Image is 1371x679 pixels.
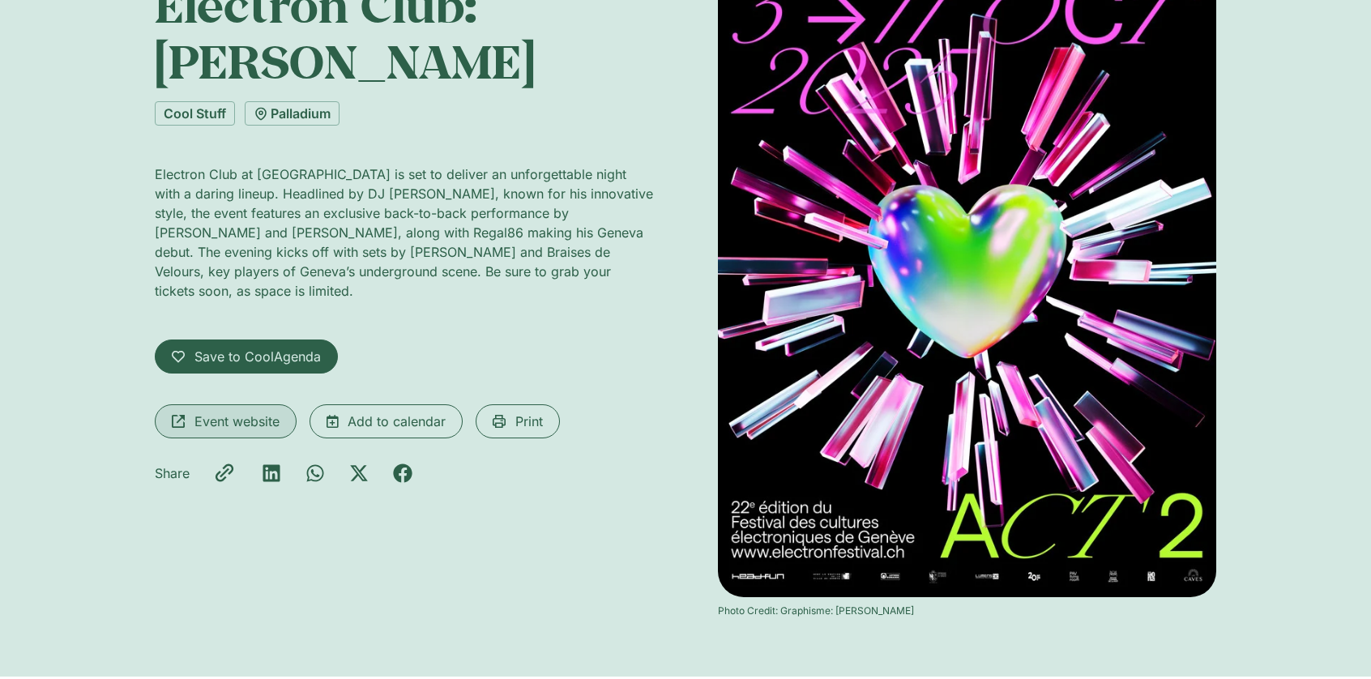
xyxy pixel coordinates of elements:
div: Share on facebook [393,463,412,483]
a: Print [476,404,560,438]
div: Photo Credit: Graphisme: [PERSON_NAME] [718,604,1216,618]
a: Event website [155,404,297,438]
span: Add to calendar [348,412,446,431]
div: Share on whatsapp [305,463,325,483]
span: Print [515,412,543,431]
a: Cool Stuff [155,101,235,126]
p: Share [155,463,190,483]
div: Share on x-twitter [349,463,369,483]
span: Save to CoolAgenda [194,347,321,366]
span: Event website [194,412,280,431]
p: Electron Club at [GEOGRAPHIC_DATA] is set to deliver an unforgettable night with a daring lineup.... [155,164,653,301]
a: Palladium [245,101,340,126]
a: Save to CoolAgenda [155,339,338,374]
a: Add to calendar [310,404,463,438]
div: Share on linkedin [262,463,281,483]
